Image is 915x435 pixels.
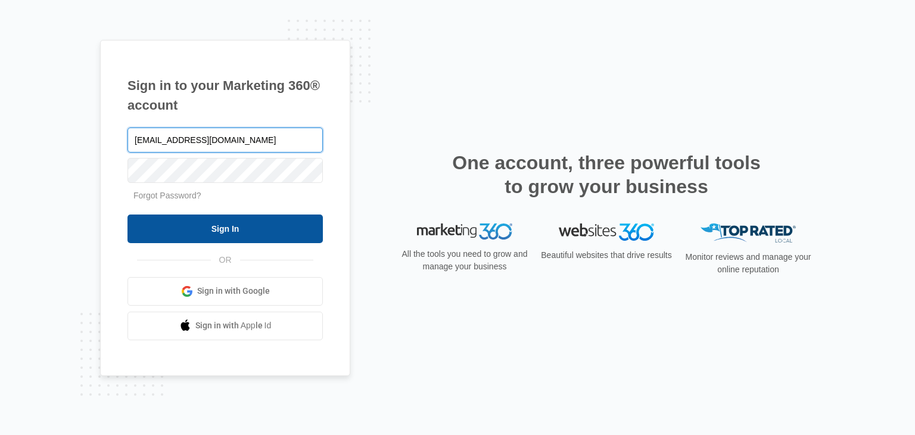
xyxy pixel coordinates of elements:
[559,223,654,241] img: Websites 360
[211,254,240,266] span: OR
[195,319,272,332] span: Sign in with Apple Id
[398,248,531,273] p: All the tools you need to grow and manage your business
[417,223,512,240] img: Marketing 360
[127,128,323,153] input: Email
[127,277,323,306] a: Sign in with Google
[127,76,323,115] h1: Sign in to your Marketing 360® account
[133,191,201,200] a: Forgot Password?
[681,251,815,276] p: Monitor reviews and manage your online reputation
[701,223,796,243] img: Top Rated Local
[127,215,323,243] input: Sign In
[449,151,764,198] h2: One account, three powerful tools to grow your business
[540,249,673,262] p: Beautiful websites that drive results
[127,312,323,340] a: Sign in with Apple Id
[197,285,270,297] span: Sign in with Google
